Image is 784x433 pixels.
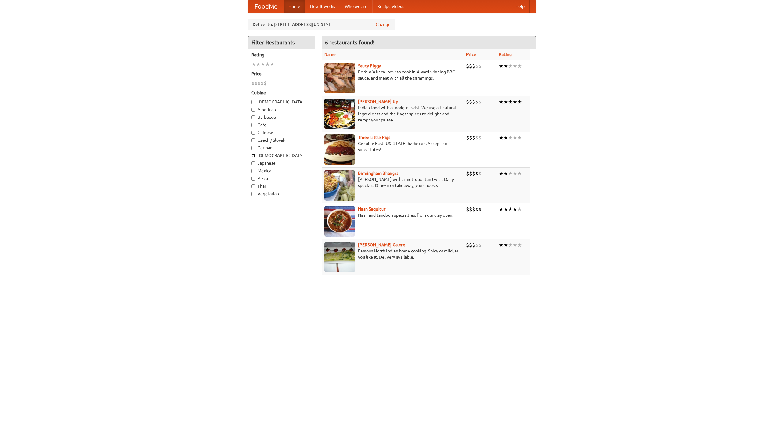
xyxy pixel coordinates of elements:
[358,242,405,247] a: [PERSON_NAME] Galore
[513,170,517,177] li: ★
[251,145,312,151] label: German
[517,242,522,248] li: ★
[248,19,395,30] div: Deliver to: [STREET_ADDRESS][US_STATE]
[503,134,508,141] li: ★
[503,170,508,177] li: ★
[251,168,312,174] label: Mexican
[256,61,261,68] li: ★
[251,146,255,150] input: German
[517,170,522,177] li: ★
[469,134,472,141] li: $
[251,169,255,173] input: Mexican
[251,138,255,142] input: Czech / Slovak
[475,99,478,105] li: $
[251,115,255,119] input: Barbecue
[513,63,517,69] li: ★
[251,184,255,188] input: Thai
[478,170,481,177] li: $
[513,242,517,248] li: ★
[472,99,475,105] li: $
[251,80,254,87] li: $
[251,52,312,58] h5: Rating
[324,140,461,153] p: Genuine East [US_STATE] barbecue. Accept no substitutes!
[251,161,255,165] input: Japanese
[265,61,270,68] li: ★
[305,0,340,13] a: How it works
[251,177,255,181] input: Pizza
[358,171,398,176] a: Birmingham Bhangra
[251,175,312,181] label: Pizza
[511,0,530,13] a: Help
[324,206,355,237] img: naansequitur.jpg
[475,134,478,141] li: $
[472,134,475,141] li: $
[248,0,284,13] a: FoodMe
[251,160,312,166] label: Japanese
[503,206,508,213] li: ★
[324,242,355,272] img: currygalore.jpg
[358,99,398,104] a: [PERSON_NAME] Up
[466,170,469,177] li: $
[466,52,476,57] a: Price
[325,39,375,45] ng-pluralize: 6 restaurants found!
[472,242,475,248] li: $
[508,170,513,177] li: ★
[324,69,461,81] p: Pork. We know how to cook it. Award-winning BBQ sauce, and meat with all the trimmings.
[261,80,264,87] li: $
[324,134,355,165] img: littlepigs.jpg
[513,99,517,105] li: ★
[376,21,390,28] a: Change
[478,99,481,105] li: $
[251,122,312,128] label: Cafe
[251,192,255,196] input: Vegetarian
[254,80,258,87] li: $
[499,242,503,248] li: ★
[251,90,312,96] h5: Cuisine
[466,206,469,213] li: $
[358,63,381,68] a: Saucy Piggy
[469,242,472,248] li: $
[372,0,409,13] a: Recipe videos
[517,63,522,69] li: ★
[466,134,469,141] li: $
[251,71,312,77] h5: Price
[324,105,461,123] p: Indian food with a modern twist. We use all-natural ingredients and the finest spices to delight ...
[248,36,315,49] h4: Filter Restaurants
[324,248,461,260] p: Famous North Indian home cooking. Spicy or mild, as you like it. Delivery available.
[324,63,355,93] img: saucy.jpg
[499,52,512,57] a: Rating
[508,242,513,248] li: ★
[469,206,472,213] li: $
[478,242,481,248] li: $
[499,99,503,105] li: ★
[251,114,312,120] label: Barbecue
[513,134,517,141] li: ★
[251,99,312,105] label: [DEMOGRAPHIC_DATA]
[284,0,305,13] a: Home
[517,206,522,213] li: ★
[251,106,312,113] label: American
[472,63,475,69] li: $
[469,63,472,69] li: $
[499,170,503,177] li: ★
[478,134,481,141] li: $
[251,108,255,112] input: American
[499,63,503,69] li: ★
[324,52,336,57] a: Name
[324,176,461,189] p: [PERSON_NAME] with a metropolitan twist. Daily specials. Dine-in or takeaway, you choose.
[251,129,312,136] label: Chinese
[251,183,312,189] label: Thai
[499,134,503,141] li: ★
[503,99,508,105] li: ★
[358,207,385,211] a: Naan Sequitur
[478,206,481,213] li: $
[466,242,469,248] li: $
[251,123,255,127] input: Cafe
[503,63,508,69] li: ★
[466,99,469,105] li: $
[508,99,513,105] li: ★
